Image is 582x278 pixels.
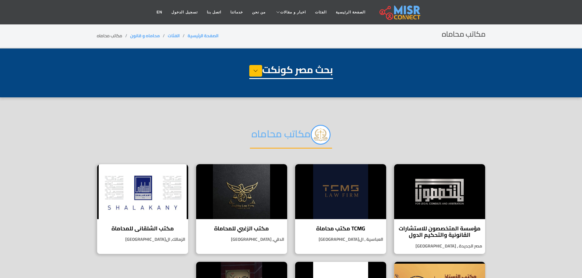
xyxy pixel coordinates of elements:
h4: مؤسسة المتخصصون للاستشارات القانونية والتحكيم الدول [399,225,481,238]
a: الصفحة الرئيسية [331,6,370,18]
a: اتصل بنا [202,6,226,18]
img: مكتب الشلقانى للمحاماة [97,164,188,219]
a: مكتب الزغبي للمحاماة مكتب الزغبي للمحاماة الدقي, [GEOGRAPHIC_DATA] [192,164,291,254]
a: الصفحة الرئيسية [188,32,218,40]
a: EN [152,6,167,18]
h1: بحث مصر كونكت [249,64,333,79]
img: TCMG مكتب محاماة [295,164,386,219]
img: main.misr_connect [379,5,420,20]
a: تسجيل الدخول [167,6,202,18]
h2: مكاتب محاماه [442,30,485,39]
a: من نحن [247,6,270,18]
a: الفئات [310,6,331,18]
img: مؤسسة المتخصصون للاستشارات القانونية والتحكيم الدول [394,164,485,219]
a: خدماتنا [226,6,247,18]
h4: TCMG مكتب محاماة [300,225,382,232]
a: مكتب الشلقانى للمحاماة مكتب الشلقانى للمحاماة الزمالك, ال[GEOGRAPHIC_DATA] [93,164,192,254]
p: الدقي, [GEOGRAPHIC_DATA] [196,236,287,243]
a: TCMG مكتب محاماة TCMG مكتب محاماة العباسية , ال[GEOGRAPHIC_DATA] [291,164,390,254]
span: اخبار و مقالات [280,9,306,15]
p: مصر الجديدة , [GEOGRAPHIC_DATA] [394,243,485,249]
h4: مكتب الشلقانى للمحاماة [102,225,184,232]
p: العباسية , ال[GEOGRAPHIC_DATA] [295,236,386,243]
li: مكاتب محاماه [97,33,130,39]
a: مؤسسة المتخصصون للاستشارات القانونية والتحكيم الدول مؤسسة المتخصصون للاستشارات القانونية والتحكيم... [390,164,489,254]
a: محاماه و قانون [130,32,160,40]
h2: مكاتب محاماه [250,125,332,149]
img: vpmUFU2mD4VAru4sI2Ej.png [311,125,331,145]
p: الزمالك, ال[GEOGRAPHIC_DATA] [97,236,188,243]
img: مكتب الزغبي للمحاماة [196,164,287,219]
h4: مكتب الزغبي للمحاماة [201,225,283,232]
a: الفئات [168,32,180,40]
a: اخبار و مقالات [270,6,310,18]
